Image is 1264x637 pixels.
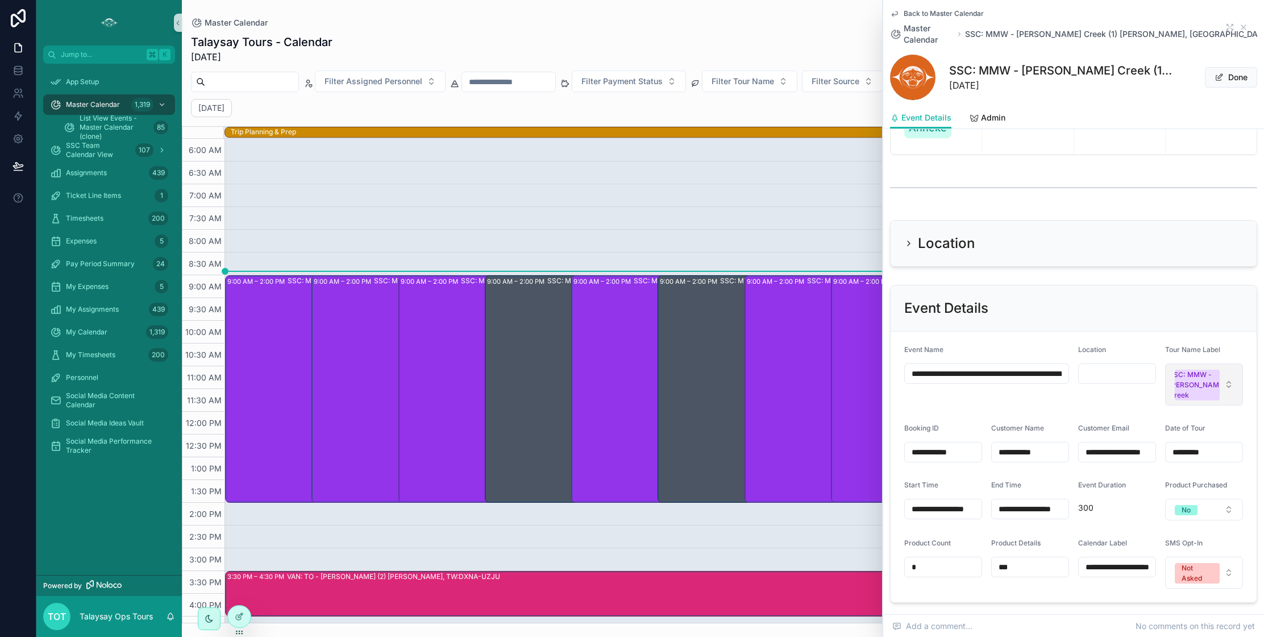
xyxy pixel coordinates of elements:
span: Booking ID [904,424,939,432]
a: My Assignments439 [43,299,175,320]
div: Trip Planning & Prep [231,127,296,136]
span: Customer Email [1078,424,1129,432]
span: 9:30 AM [186,304,224,314]
span: 4:30 PM [186,623,224,632]
div: SSC: MMW - [PERSON_NAME] Creek [1169,370,1225,400]
span: 11:30 AM [184,395,224,405]
span: 12:30 PM [183,441,224,450]
button: Select Button [702,71,797,92]
span: SMS Opt-In [1165,539,1203,547]
a: Personnel [43,367,175,388]
a: My Expenses5 [43,276,175,297]
span: SSC Team Calendar View [66,141,131,159]
div: SSC: MMW - [PERSON_NAME] Creek (1) [PERSON_NAME], TW:AGZH-GRBF [807,276,951,286]
div: 9:00 AM – 2:00 PMSSC: MMW - [PERSON_NAME] Creek (1) Shivany ..., TW:UDBV-TWFQ [399,276,545,502]
button: Select Button [1165,363,1243,406]
a: Powered by [36,575,182,596]
div: 9:00 AM – 2:00 PMSSC: MMW - [PERSON_NAME] Creek (1) [PERSON_NAME], TW:RKFE-YVMQ [226,276,372,502]
span: 8:30 AM [186,259,224,268]
span: 11:00 AM [184,373,224,382]
a: Expenses5 [43,231,175,251]
div: SSC: MMW - [PERSON_NAME] Creek (1) [PERSON_NAME][GEOGRAPHIC_DATA], [GEOGRAPHIC_DATA]:JSNG-ZURP [720,276,864,286]
span: 4:00 PM [186,600,224,610]
div: 1 [155,189,168,202]
button: Select Button [572,71,686,92]
a: SSC Team Calendar View107 [43,140,175,160]
a: Master Calendar [191,17,268,28]
div: 9:00 AM – 2:00 PM [573,276,634,287]
div: 9:00 AM – 2:00 PM [660,276,720,287]
span: Back to Master Calendar [904,9,984,18]
span: 7:30 AM [186,213,224,223]
span: 7:00 AM [186,191,224,200]
span: List View Events - Master Calendar (clone) [80,114,149,141]
span: Filter Payment Status [581,76,663,87]
a: Assignments439 [43,163,175,183]
span: 6:30 AM [186,168,224,177]
div: SSC: MMW - [PERSON_NAME] Creek (1) Shivany ..., TW:UDBV-TWFQ [461,276,605,286]
button: Select Button [1165,557,1243,589]
a: Admin [970,107,1005,130]
div: 200 [148,348,168,362]
span: Customer Name [991,424,1044,432]
div: 9:00 AM – 2:00 PMSSC: MMW - [PERSON_NAME] Creek (1) [PERSON_NAME], TW:HCWD-KRZA [485,276,631,502]
button: Select Button [315,71,446,92]
span: Jump to... [61,50,142,59]
div: 3:30 PM – 4:30 PMVAN: TO - [PERSON_NAME] (2) [PERSON_NAME], TW:DXNA-UZJU [226,572,1263,616]
span: Event Details [901,112,951,123]
span: 10:30 AM [182,350,224,359]
span: Master Calendar [66,100,120,109]
a: App Setup [43,72,175,92]
span: 6:00 AM [186,145,224,155]
div: scrollable content [36,64,182,471]
span: Social Media Ideas Vault [66,419,144,428]
span: Filter Tour Name [712,76,774,87]
div: 9:00 AM – 2:00 PMSSC: MMW - [PERSON_NAME] Creek (1) [PERSON_NAME], [GEOGRAPHIC_DATA]:HUHK-JJMP [831,276,978,502]
span: Personnel [66,373,98,382]
div: 107 [135,143,153,157]
div: 24 [153,257,168,271]
span: 8:00 AM [186,236,224,246]
a: List View Events - Master Calendar (clone)85 [57,117,175,138]
a: Pay Period Summary24 [43,254,175,274]
h1: Talaysay Tours - Calendar [191,34,332,50]
div: 9:00 AM – 2:00 PM [487,276,547,287]
div: Trip Planning & Prep [231,127,296,137]
span: Tour Name Label [1165,345,1220,354]
div: 200 [148,212,168,225]
div: 5 [155,280,168,293]
span: TOT [48,610,66,623]
span: Social Media Content Calendar [66,391,164,409]
div: 9:00 AM – 2:00 PM [401,276,461,287]
span: Product Details [991,539,1041,547]
span: [DATE] [191,50,332,64]
span: Date of Tour [1165,424,1205,432]
span: [DATE] [949,78,1172,92]
div: Not Asked [1182,563,1213,584]
div: 9:00 AM – 2:00 PMSSC: MMW - [PERSON_NAME] Creek (2) [PERSON_NAME], TW:TYZH-HEJY [572,276,718,502]
div: 9:00 AM – 2:00 PM [747,276,807,287]
span: Add a comment... [892,621,972,632]
span: Master Calendar [904,23,954,45]
span: 300 [1078,502,1156,514]
span: 3:00 PM [186,555,224,564]
div: No [1182,505,1191,515]
p: Talaysay Ops Tours [80,611,153,622]
div: SSC: MMW - [PERSON_NAME] Creek (1) [PERSON_NAME], TW:RKFE-YVMQ [288,276,431,286]
h2: Location [918,234,975,253]
div: SSC: MMW - [PERSON_NAME] Creek (2) [PERSON_NAME], TW:KUFI-AEDR [374,276,518,286]
span: My Expenses [66,282,109,291]
div: 9:00 AM – 2:00 PM [227,276,288,287]
div: 1,319 [146,325,168,339]
span: Expenses [66,237,97,246]
span: Powered by [43,581,82,590]
span: Event Name [904,345,943,354]
span: Product Count [904,539,951,547]
span: Filter Source [812,76,859,87]
span: Pay Period Summary [66,259,135,268]
span: 1:00 PM [188,464,224,473]
div: 5 [155,234,168,248]
span: Timesheets [66,214,103,223]
span: Event Duration [1078,481,1126,489]
div: 85 [153,121,168,134]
